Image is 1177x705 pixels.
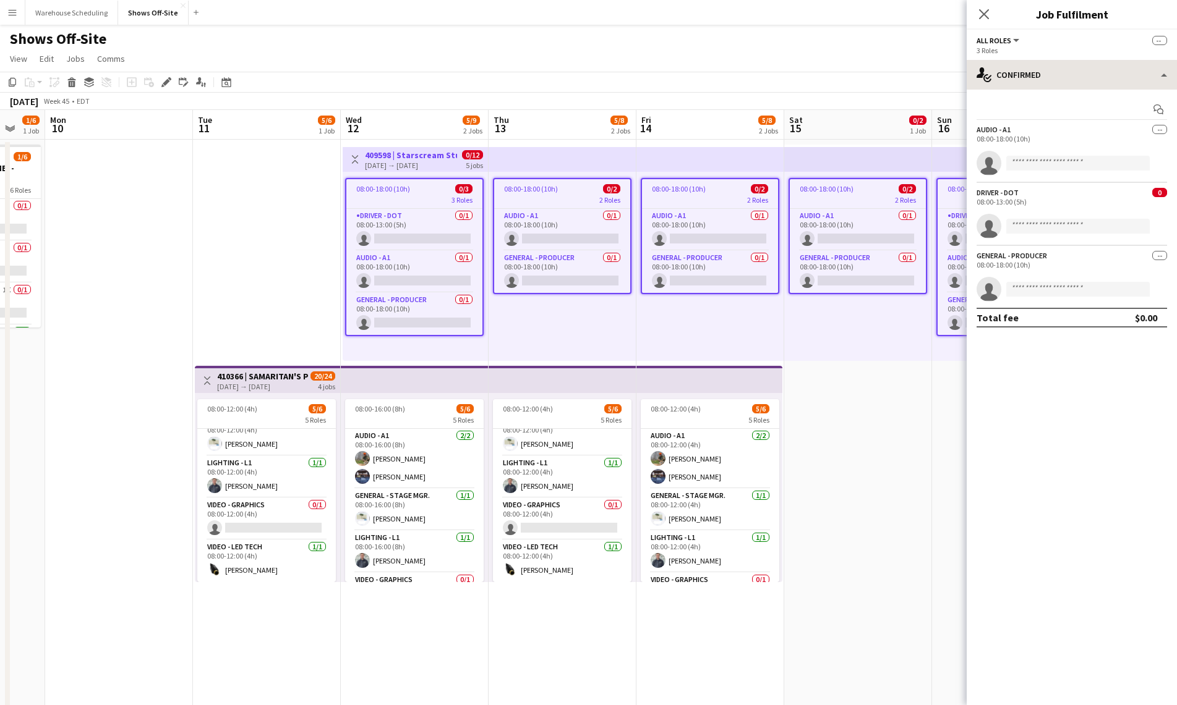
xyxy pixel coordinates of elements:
app-card-role: Lighting - L11/108:00-12:00 (4h)[PERSON_NAME] [641,531,779,573]
span: Jobs [66,53,85,64]
span: 5 Roles [453,415,474,424]
app-card-role: General - Producer0/108:00-18:00 (10h) [790,251,926,293]
app-card-role: Audio - A10/108:00-18:00 (10h) [346,251,482,293]
app-card-role: Audio - A10/108:00-18:00 (10h) [642,209,778,251]
span: 08:00-18:00 (10h) [504,184,558,193]
div: 3 Roles [977,46,1167,55]
div: 4 jobs [318,381,335,391]
h3: Job Fulfilment [967,6,1177,22]
app-card-role: Video - Graphics0/108:00-12:00 (4h) [197,498,336,540]
span: 5/6 [456,404,474,413]
div: 08:00-18:00 (10h)0/22 RolesAudio - A10/108:00-18:00 (10h) General - Producer0/108:00-18:00 (10h) [789,178,927,294]
div: [DATE] → [DATE] [365,161,457,170]
span: Edit [40,53,54,64]
span: 2 Roles [599,195,620,205]
app-card-role: Video - LED Tech1/108:00-12:00 (4h)[PERSON_NAME] [197,540,336,582]
a: Jobs [61,51,90,67]
span: 16 [935,121,952,135]
h3: 409598 | Starscream Studios- [PERSON_NAME] Streaming [DATE] [365,150,457,161]
app-card-role: Audio - A12/208:00-12:00 (4h)[PERSON_NAME][PERSON_NAME] [641,429,779,489]
app-card-role: General - Stage Mgr.1/108:00-12:00 (4h)[PERSON_NAME] [641,489,779,531]
app-card-role: Video - Graphics0/108:00-12:00 (4h) [493,498,631,540]
div: 2 Jobs [463,126,482,135]
div: [DATE] → [DATE] [217,382,309,391]
div: General - Producer [977,251,1047,260]
button: Warehouse Scheduling [25,1,118,25]
app-job-card: 08:00-12:00 (4h)5/65 Roles[PERSON_NAME]General - Stage Mgr.1/108:00-12:00 (4h)[PERSON_NAME]Lighti... [493,399,631,582]
span: Mon [50,114,66,125]
app-card-role: Lighting - L11/108:00-16:00 (8h)[PERSON_NAME] [345,531,484,573]
span: -- [1152,36,1167,45]
span: -- [1152,125,1167,134]
span: 5/9 [463,116,480,125]
span: 10 [48,121,66,135]
span: Wed [346,114,362,125]
app-card-role: Lighting - L11/108:00-12:00 (4h)[PERSON_NAME] [493,456,631,498]
span: 1/6 [22,116,40,125]
span: 08:00-18:00 (10h) [800,184,854,193]
app-card-role: General - Producer0/108:00-18:00 (10h) [494,251,630,293]
h3: 410366 | SAMARITAN'S PURSE [GEOGRAPHIC_DATA] [GEOGRAPHIC_DATA]-8 Retirement [217,371,309,382]
span: 08:00-18:00 (10h) [356,184,410,193]
span: 5 Roles [748,415,769,424]
app-card-role: General - Stage Mgr.1/108:00-16:00 (8h)[PERSON_NAME] [345,489,484,531]
span: 5/6 [309,404,326,413]
span: Fri [641,114,651,125]
app-job-card: 08:00-12:00 (4h)5/65 Roles[PERSON_NAME]General - Stage Mgr.1/108:00-12:00 (4h)[PERSON_NAME]Lighti... [197,399,336,582]
app-card-role: Lighting - L11/108:00-12:00 (4h)[PERSON_NAME] [197,456,336,498]
span: 08:00-12:00 (4h) [503,404,553,413]
div: Total fee [977,311,1019,324]
span: 15 [787,121,803,135]
app-job-card: 08:00-18:00 (10h)0/22 RolesAudio - A10/108:00-18:00 (10h) General - Producer0/108:00-18:00 (10h) [641,178,779,294]
app-card-role: General - Producer0/108:00-18:00 (10h) [346,293,482,335]
button: Shows Off-Site [118,1,189,25]
div: 1 Job [319,126,335,135]
span: 11 [196,121,212,135]
span: Sun [937,114,952,125]
span: 1/6 [14,152,31,161]
app-card-role: Audio - A10/108:00-18:00 (10h) [938,251,1074,293]
span: 12 [344,121,362,135]
app-job-card: 08:00-18:00 (10h)0/22 RolesAudio - A10/108:00-18:00 (10h) General - Producer0/108:00-18:00 (10h) [493,178,631,294]
span: 08:00-12:00 (4h) [207,404,257,413]
div: Audio - A1 [977,125,1011,134]
div: 08:00-12:00 (4h)5/65 RolesAudio - A12/208:00-12:00 (4h)[PERSON_NAME][PERSON_NAME]General - Stage ... [641,399,779,582]
app-job-card: 08:00-18:00 (10h)0/33 RolesDriver - DOT0/108:00-13:00 (5h) Audio - A10/108:00-18:00 (10h) General... [936,178,1075,336]
app-card-role: Video - Graphics0/1 [641,573,779,615]
span: 0/2 [899,184,916,193]
div: Confirmed [967,60,1177,90]
span: 0/2 [909,116,927,125]
app-card-role: Video - Graphics0/1 [345,573,484,615]
div: 08:00-16:00 (8h)5/65 RolesAudio - A12/208:00-16:00 (8h)[PERSON_NAME][PERSON_NAME]General - Stage ... [345,399,484,582]
div: 1 Job [23,126,39,135]
span: All roles [977,36,1011,45]
span: Sat [789,114,803,125]
app-card-role: Driver - DOT0/108:00-13:00 (5h) [346,209,482,251]
span: Tue [198,114,212,125]
span: 5/8 [610,116,628,125]
div: 2 Jobs [611,126,630,135]
span: 3 Roles [452,195,473,205]
app-card-role: Driver - DOT0/108:00-13:00 (5h) [938,209,1074,251]
span: -- [1152,251,1167,260]
a: Comms [92,51,130,67]
span: 0/2 [751,184,768,193]
div: EDT [77,96,90,106]
span: 5/6 [318,116,335,125]
a: View [5,51,32,67]
span: 5/6 [604,404,622,413]
app-card-role: General - Stage Mgr.1/108:00-12:00 (4h)[PERSON_NAME] [493,414,631,456]
span: 5/8 [758,116,776,125]
span: 2 Roles [747,195,768,205]
span: 0/3 [455,184,473,193]
app-card-role: Audio - A10/108:00-18:00 (10h) [494,209,630,251]
div: 5 jobs [466,159,483,170]
div: Driver - DOT [977,188,1019,197]
span: 08:00-12:00 (4h) [651,404,701,413]
app-job-card: 08:00-18:00 (10h)0/33 RolesDriver - DOT0/108:00-13:00 (5h) Audio - A10/108:00-18:00 (10h) General... [345,178,484,336]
